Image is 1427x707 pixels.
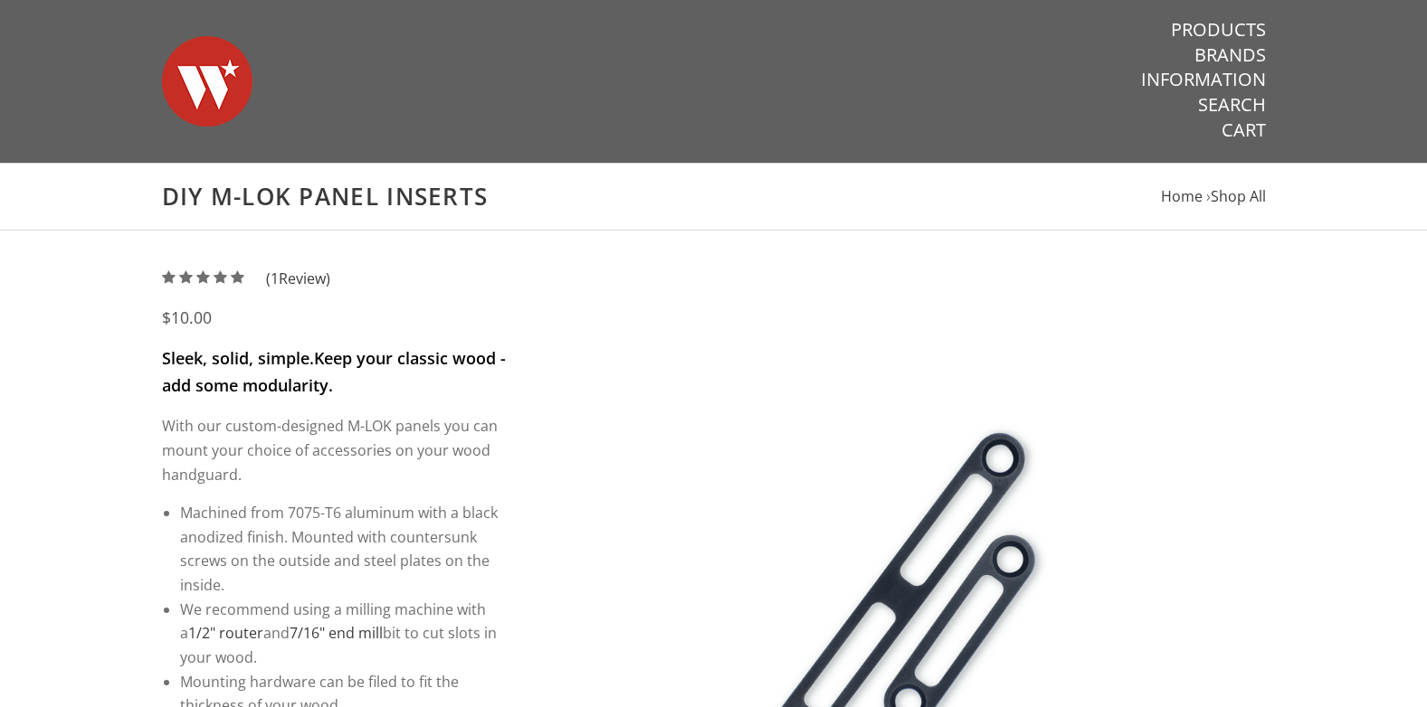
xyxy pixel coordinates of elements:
a: Products [1171,18,1266,42]
li: › [1206,184,1266,209]
strong: Sleek, solid, simple. [162,347,314,369]
a: Home [1161,186,1203,206]
h1: DIY M-LOK Panel Inserts [162,182,1266,212]
span: ( Review) [266,267,330,291]
a: Brands [1194,43,1266,67]
li: Machined from 7075-T6 aluminum with a black anodized finish. Mounted with countersunk screws on t... [180,501,509,598]
a: Information [1141,68,1266,91]
span: With our custom-designed M-LOK panels you can mount your choice of accessories on your wood handg... [162,416,498,484]
span: $10.00 [162,306,212,328]
a: Shop All [1211,186,1266,206]
a: Cart [1222,118,1266,142]
a: (1Review) [162,269,330,288]
li: We recommend using a milling machine with a and bit to cut slots in your wood. [180,598,509,670]
span: 1 [271,269,279,288]
strong: Keep your classic wood - add some modularity. [162,347,506,396]
a: 1/2" router [188,623,263,643]
img: Warsaw Wood Co. [162,18,252,145]
a: 7/16" end mill [290,623,383,643]
a: Search [1198,93,1266,117]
